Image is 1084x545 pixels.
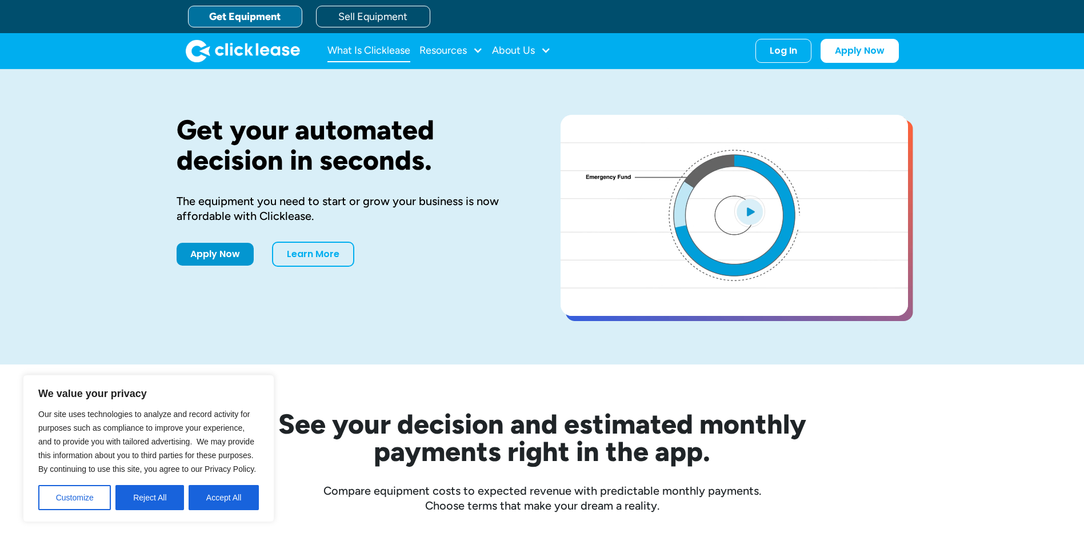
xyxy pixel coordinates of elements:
img: Clicklease logo [186,39,300,62]
a: Apply Now [821,39,899,63]
p: We value your privacy [38,387,259,400]
button: Accept All [189,485,259,510]
button: Customize [38,485,111,510]
h2: See your decision and estimated monthly payments right in the app. [222,410,862,465]
div: We value your privacy [23,375,274,522]
span: Our site uses technologies to analyze and record activity for purposes such as compliance to impr... [38,410,256,474]
div: Resources [419,39,483,62]
img: Blue play button logo on a light blue circular background [734,195,765,227]
a: home [186,39,300,62]
h1: Get your automated decision in seconds. [177,115,524,175]
div: Log In [770,45,797,57]
a: Get Equipment [188,6,302,27]
a: open lightbox [561,115,908,316]
a: Learn More [272,242,354,267]
a: Sell Equipment [316,6,430,27]
a: Apply Now [177,243,254,266]
div: The equipment you need to start or grow your business is now affordable with Clicklease. [177,194,524,223]
button: Reject All [115,485,184,510]
div: Compare equipment costs to expected revenue with predictable monthly payments. Choose terms that ... [177,483,908,513]
div: About Us [492,39,551,62]
a: What Is Clicklease [327,39,410,62]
